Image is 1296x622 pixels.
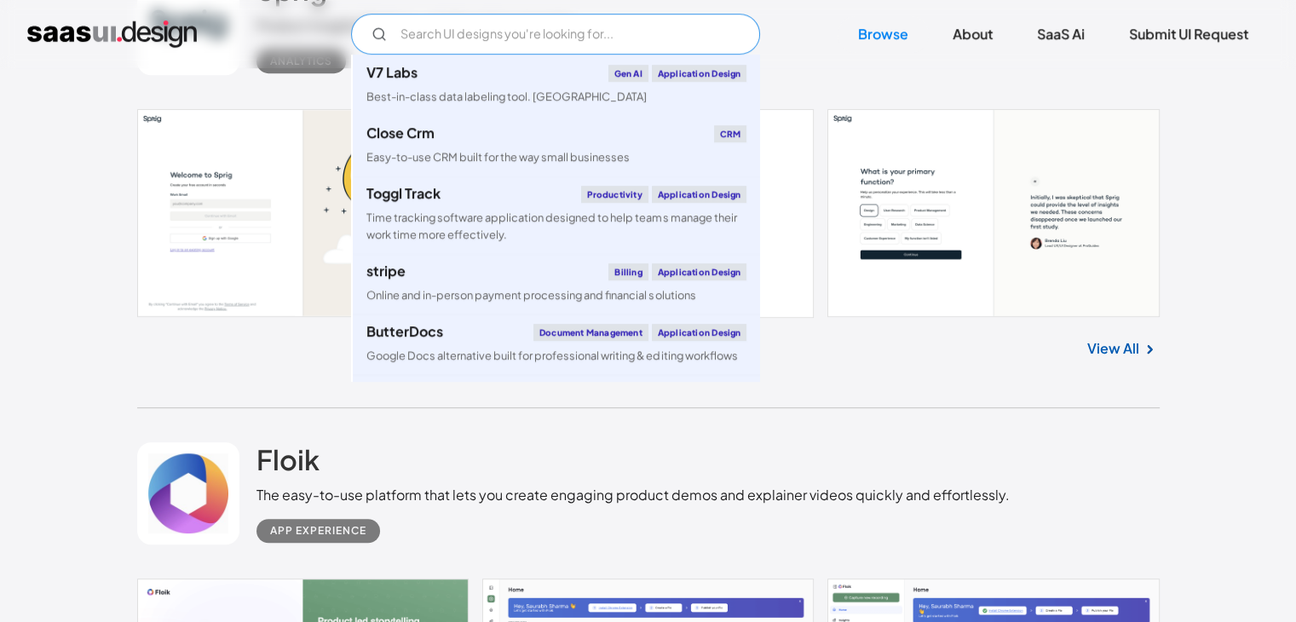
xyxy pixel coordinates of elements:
[256,442,320,485] a: Floik
[581,186,648,203] div: Productivity
[366,348,737,364] div: Google Docs alternative built for professional writing & editing workflows
[366,89,647,105] div: Best-in-class data labeling tool. [GEOGRAPHIC_DATA]
[366,210,746,242] div: Time tracking software application designed to help teams manage their work time more effectively.
[652,186,747,203] div: Application Design
[932,15,1013,53] a: About
[353,115,760,176] a: Close CrmCRMEasy-to-use CRM built for the way small businesses
[27,20,197,48] a: home
[1087,338,1139,359] a: View All
[366,187,441,200] div: Toggl Track
[270,521,366,541] div: App Experience
[652,65,747,82] div: Application Design
[366,126,435,140] div: Close Crm
[366,325,443,338] div: ButterDocs
[366,149,630,165] div: Easy-to-use CRM built for the way small businesses
[1017,15,1105,53] a: SaaS Ai
[652,324,747,341] div: Application Design
[353,55,760,115] a: V7 LabsGen AIApplication DesignBest-in-class data labeling tool. [GEOGRAPHIC_DATA]
[256,485,1010,505] div: The easy-to-use platform that lets you create engaging product demos and explainer videos quickly...
[366,287,695,303] div: Online and in-person payment processing and financial solutions
[353,314,760,374] a: ButterDocsDocument ManagementApplication DesignGoogle Docs alternative built for professional wri...
[533,324,648,341] div: Document Management
[353,253,760,314] a: stripeBillingApplication DesignOnline and in-person payment processing and financial solutions
[256,442,320,476] h2: Floik
[366,66,418,79] div: V7 Labs
[838,15,929,53] a: Browse
[353,374,760,451] a: klaviyoEmail MarketingApplication DesignCreate personalised customer experiences across email, SM...
[1109,15,1269,53] a: Submit UI Request
[652,263,747,280] div: Application Design
[351,14,760,55] input: Search UI designs you're looking for...
[608,65,648,82] div: Gen AI
[714,125,747,142] div: CRM
[353,176,760,252] a: Toggl TrackProductivityApplication DesignTime tracking software application designed to help team...
[351,14,760,55] form: Email Form
[608,263,648,280] div: Billing
[366,264,406,278] div: stripe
